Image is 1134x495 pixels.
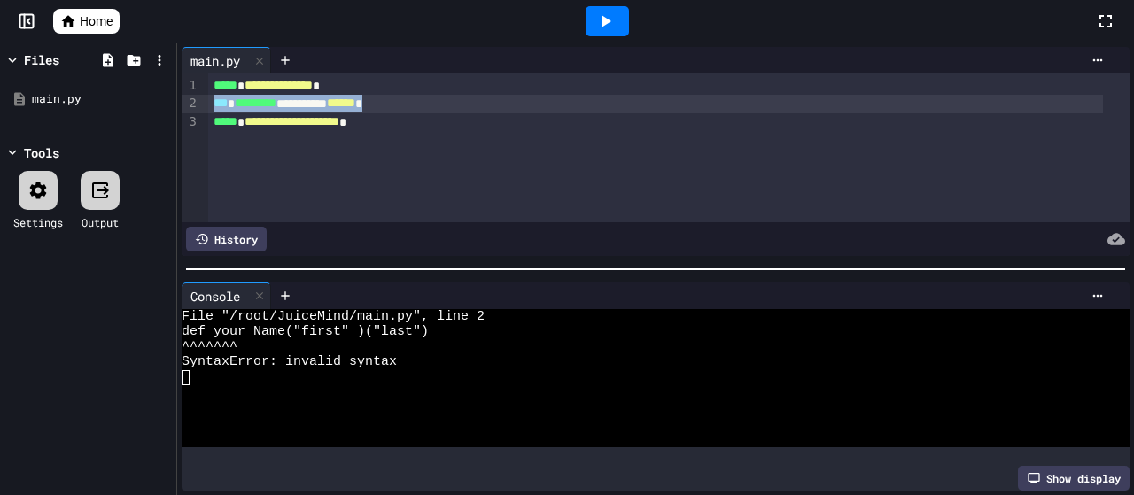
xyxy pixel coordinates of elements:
span: Home [80,12,113,30]
div: 3 [182,113,199,131]
div: Console [182,282,271,309]
div: Tools [24,143,59,162]
div: main.py [182,51,249,70]
span: SyntaxError: invalid syntax [182,354,397,369]
div: main.py [32,90,170,108]
div: 2 [182,95,199,112]
span: ^^^^^^^ [182,339,237,354]
div: 1 [182,77,199,95]
span: def your_Name("first" )("last") [182,324,429,339]
div: History [186,227,267,251]
div: main.py [182,47,271,73]
div: Show display [1018,466,1130,491]
span: File "/root/JuiceMind/main.py", line 2 [182,309,485,324]
a: Home [53,9,120,34]
div: Files [24,50,59,69]
div: Console [182,287,249,306]
div: Settings [13,214,63,230]
div: Output [82,214,119,230]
